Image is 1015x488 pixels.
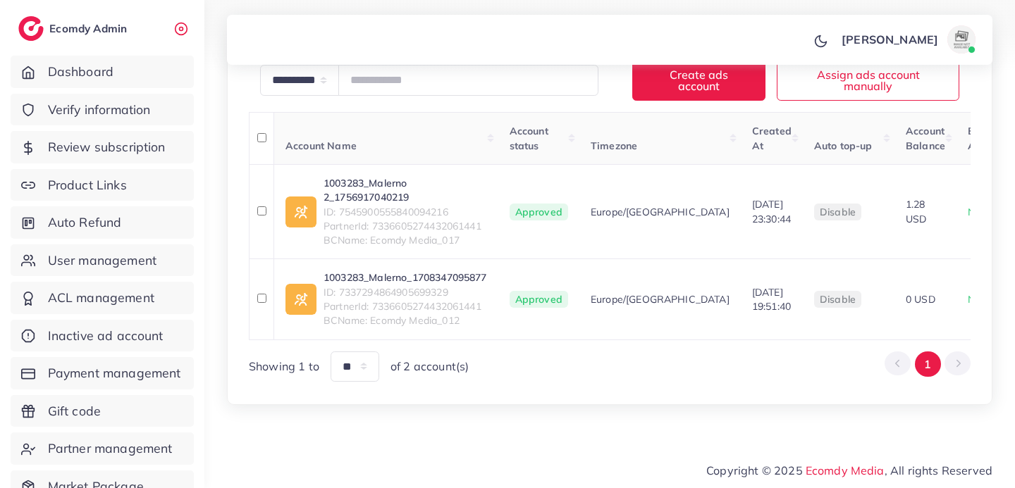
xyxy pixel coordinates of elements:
a: Dashboard [11,56,194,88]
span: 1.28 USD [906,198,926,225]
span: User management [48,251,156,270]
ul: Pagination [885,351,971,377]
span: Inactive ad account [48,327,164,345]
span: , All rights Reserved [885,462,992,479]
a: Product Links [11,169,194,201]
span: Balance Alert [968,125,1007,151]
a: User management [11,244,194,277]
span: ACL management [48,289,154,307]
span: Gift code [48,402,101,420]
span: of 2 account(s) [390,358,469,375]
span: ID: 7337294864905699329 [324,285,487,299]
span: Partner management [48,439,173,458]
span: Approved [510,204,568,220]
a: Partner management [11,432,194,465]
span: No [968,293,980,306]
button: Go to page 1 [915,351,941,377]
span: [DATE] 23:30:44 [752,198,791,225]
span: 0 USD [906,293,935,306]
img: ic-ad-info.7fc67b75.svg [285,284,316,315]
span: Auto top-up [814,139,873,152]
a: ACL management [11,282,194,314]
span: Account status [510,125,548,151]
button: Assign ads account manually [777,59,959,101]
img: logo [18,16,44,41]
span: Created At [752,125,792,151]
a: Inactive ad account [11,320,194,352]
span: Showing 1 to [249,358,319,375]
span: PartnerId: 7336605274432061441 [324,219,487,233]
img: ic-ad-info.7fc67b75.svg [285,196,316,227]
a: Verify information [11,94,194,126]
span: Timezone [591,139,637,152]
span: No [968,206,980,218]
a: [PERSON_NAME]avatar [834,25,981,54]
h2: Ecomdy Admin [49,22,130,35]
span: disable [820,206,856,218]
a: Gift code [11,395,194,427]
span: BCName: Ecomdy Media_017 [324,233,487,247]
span: [DATE] 19:51:40 [752,286,791,313]
span: Copyright © 2025 [706,462,992,479]
span: Verify information [48,101,151,119]
a: Ecomdy Media [806,463,885,477]
span: disable [820,293,856,306]
a: 1003283_Malerno_1708347095877 [324,270,487,284]
span: Europe/[GEOGRAPHIC_DATA] [591,205,730,219]
span: Account Balance [906,125,945,151]
p: [PERSON_NAME] [842,31,938,48]
span: Account Name [285,139,357,152]
a: Payment management [11,357,194,389]
span: ID: 7545900555840094216 [324,205,487,219]
span: Approved [510,291,568,308]
span: PartnerId: 7336605274432061441 [324,299,487,313]
span: Review subscription [48,138,166,156]
a: Auto Refund [11,206,194,239]
a: Review subscription [11,131,194,163]
button: Create ads account [632,59,765,101]
img: avatar [947,25,976,54]
span: Dashboard [48,63,113,81]
span: Europe/[GEOGRAPHIC_DATA] [591,292,730,306]
a: 1003283_Malerno 2_1756917040219 [324,176,487,205]
span: BCName: Ecomdy Media_012 [324,313,487,327]
span: Product Links [48,176,127,194]
a: logoEcomdy Admin [18,16,130,41]
span: Auto Refund [48,213,122,232]
span: Payment management [48,364,181,382]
